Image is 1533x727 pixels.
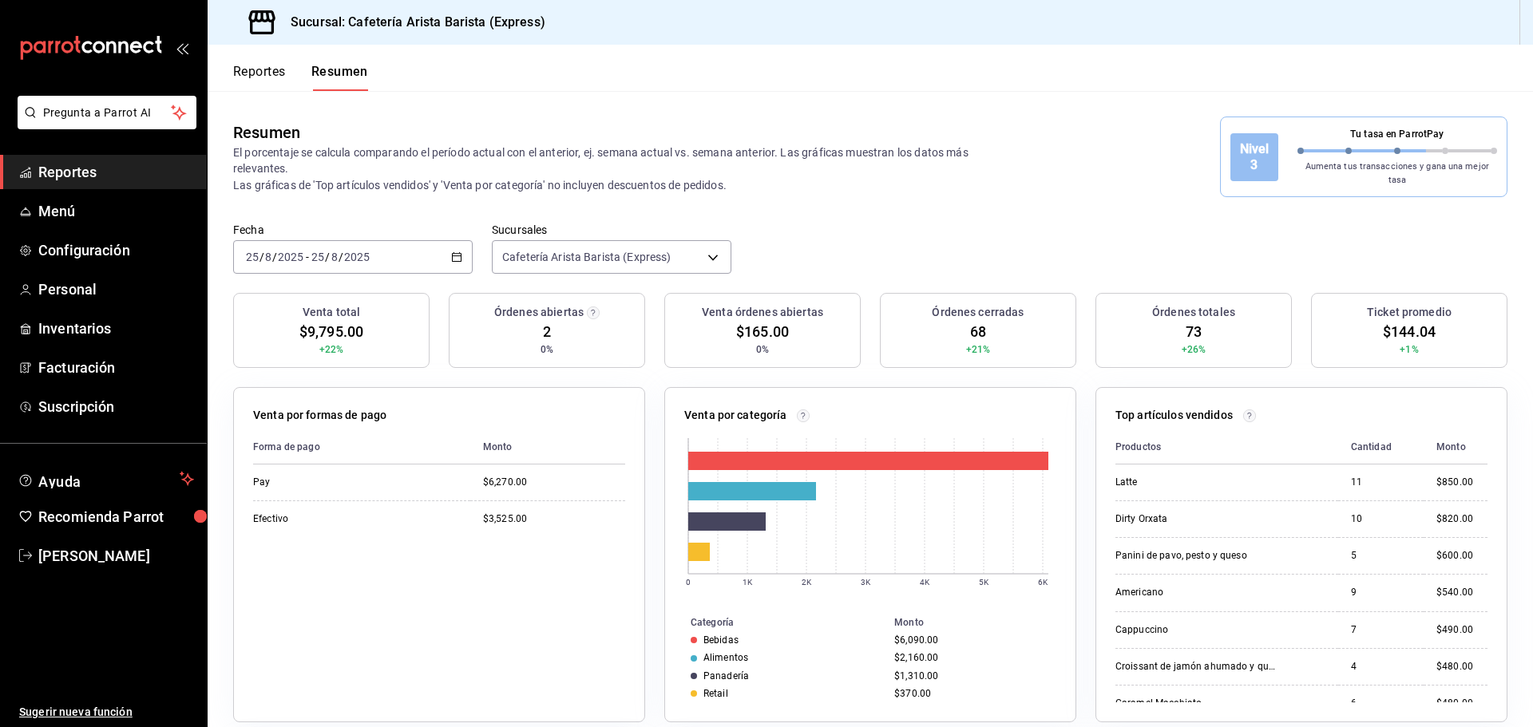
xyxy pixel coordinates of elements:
span: Facturación [38,357,194,378]
span: / [325,251,330,263]
div: $600.00 [1436,549,1487,563]
div: Americano [1115,586,1275,599]
div: $3,525.00 [483,512,625,526]
div: Dirty Orxata [1115,512,1275,526]
div: Resumen [233,121,300,144]
div: navigation tabs [233,64,368,91]
div: 7 [1351,623,1411,637]
span: Cafetería Arista Barista (Express) [502,249,671,265]
button: open_drawer_menu [176,41,188,54]
th: Monto [1424,430,1487,464]
div: $1,310.00 [894,670,1050,682]
button: Reportes [233,64,286,91]
th: Productos [1115,430,1338,464]
span: $9,795.00 [299,321,363,342]
p: Top artículos vendidos [1115,407,1233,424]
div: Pay [253,476,413,489]
div: 11 [1351,476,1411,489]
p: Venta por formas de pago [253,407,386,424]
label: Fecha [233,224,473,235]
h3: Sucursal: Cafetería Arista Barista (Express) [278,13,545,32]
div: Croissant de jamón ahumado y queso [1115,660,1275,674]
span: Reportes [38,161,194,183]
span: +26% [1182,342,1206,357]
div: 9 [1351,586,1411,599]
h3: Ticket promedio [1367,304,1452,321]
span: / [272,251,277,263]
div: $490.00 [1436,623,1487,637]
label: Sucursales [492,224,731,235]
span: Inventarios [38,318,194,339]
th: Categoría [665,614,888,631]
span: Suscripción [38,396,194,417]
h3: Venta órdenes abiertas [702,304,823,321]
span: 0% [541,342,553,357]
div: Efectivo [253,512,413,526]
text: 4K [920,578,930,587]
span: +1% [1400,342,1418,357]
span: Ayuda [38,469,173,488]
text: 3K [861,578,871,587]
text: 0 [686,578,691,587]
div: $480.00 [1436,660,1487,674]
div: $370.00 [894,688,1050,699]
span: $165.00 [736,321,789,342]
h3: Venta total [303,304,360,321]
div: Cappuccino [1115,623,1275,637]
p: Aumenta tus transacciones y gana una mejor tasa [1297,160,1498,187]
th: Forma de pago [253,430,470,464]
span: / [339,251,343,263]
span: 0% [756,342,769,357]
text: 6K [1038,578,1048,587]
span: Recomienda Parrot [38,506,194,527]
input: -- [245,251,259,263]
div: $820.00 [1436,512,1487,526]
span: Configuración [38,239,194,261]
span: 73 [1186,321,1202,342]
div: $850.00 [1436,476,1487,489]
span: Sugerir nueva función [19,704,194,721]
h3: Órdenes abiertas [494,304,584,321]
p: El porcentaje se calcula comparando el período actual con el anterior, ej. semana actual vs. sema... [233,144,976,192]
h3: Órdenes totales [1152,304,1235,321]
a: Pregunta a Parrot AI [11,116,196,132]
div: $540.00 [1436,586,1487,599]
span: +22% [319,342,344,357]
input: -- [331,251,339,263]
div: Nivel 3 [1230,133,1278,181]
div: 5 [1351,549,1411,563]
span: Pregunta a Parrot AI [43,105,172,121]
th: Monto [470,430,625,464]
span: $144.04 [1383,321,1436,342]
span: Personal [38,279,194,300]
text: 5K [979,578,989,587]
span: / [259,251,264,263]
span: [PERSON_NAME] [38,545,194,567]
input: ---- [277,251,304,263]
div: $6,090.00 [894,634,1050,646]
p: Tu tasa en ParrotPay [1297,127,1498,141]
span: 2 [543,321,551,342]
div: Latte [1115,476,1275,489]
div: Panini de pavo, pesto y queso [1115,549,1275,563]
div: Bebidas [703,634,739,646]
h3: Órdenes cerradas [932,304,1024,321]
th: Cantidad [1338,430,1424,464]
p: Venta por categoría [684,407,787,424]
text: 2K [802,578,812,587]
button: Pregunta a Parrot AI [18,96,196,129]
div: 6 [1351,697,1411,710]
span: Menú [38,200,194,222]
input: ---- [343,251,370,263]
div: Panadería [703,670,749,682]
input: -- [311,251,325,263]
div: $2,160.00 [894,652,1050,663]
div: 4 [1351,660,1411,674]
input: -- [264,251,272,263]
span: 68 [970,321,986,342]
div: Retail [703,688,728,699]
div: Caramel Macchiato [1115,697,1275,710]
span: +21% [966,342,991,357]
text: 1K [743,578,753,587]
div: $480.00 [1436,697,1487,710]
